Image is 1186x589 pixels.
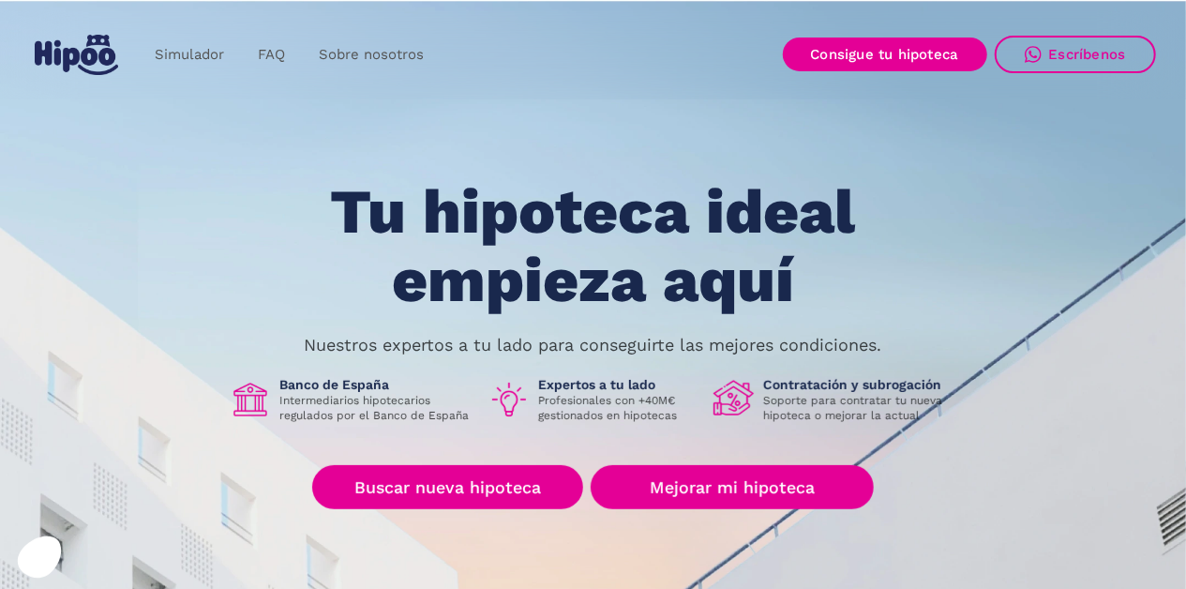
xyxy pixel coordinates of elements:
a: Buscar nueva hipoteca [312,465,583,509]
a: Mejorar mi hipoteca [591,465,873,509]
p: Soporte para contratar tu nueva hipoteca o mejorar la actual [764,393,957,423]
p: Intermediarios hipotecarios regulados por el Banco de España [280,393,473,423]
a: Escríbenos [995,36,1156,73]
a: FAQ [241,37,302,73]
a: Sobre nosotros [302,37,441,73]
h1: Banco de España [280,376,473,393]
a: Simulador [138,37,241,73]
div: Escríbenos [1049,46,1126,63]
p: Profesionales con +40M€ gestionados en hipotecas [539,393,698,423]
a: home [31,27,123,83]
h1: Tu hipoteca ideal empieza aquí [237,178,948,314]
h1: Expertos a tu lado [539,376,698,393]
p: Nuestros expertos a tu lado para conseguirte las mejores condiciones. [305,338,882,353]
h1: Contratación y subrogación [764,376,957,393]
a: Consigue tu hipoteca [783,38,987,71]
